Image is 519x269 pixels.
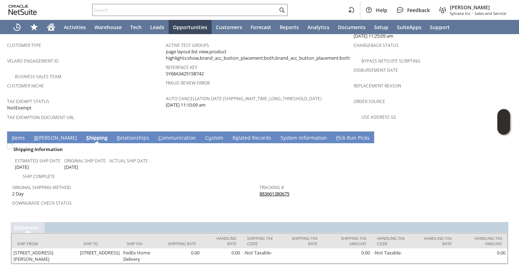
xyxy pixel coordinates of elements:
a: Setup [370,20,393,34]
span: Tech [130,24,142,31]
a: Ship Complete [23,173,55,179]
span: Feedback [407,7,430,14]
span: Analytics [307,24,329,31]
span: u [208,134,212,141]
a: Tax Exemption Document URL [7,114,74,120]
span: R [117,134,120,141]
span: [DATE] [15,164,29,171]
a: Tax Exempt Status [7,98,49,104]
div: Shipping Tax Code [247,236,278,246]
a: Home [43,20,60,34]
span: Oracle Guided Learning Widget. To move around, please hold and drag [497,122,510,135]
div: Shipping Information [12,145,257,154]
a: Business Sales Team [15,74,61,80]
span: SY68A342515B742 [166,70,204,77]
iframe: Click here to launch Oracle Guided Learning Help Panel [497,109,510,135]
span: [DATE] 11:10:09 am [166,102,206,108]
a: Leads [146,20,169,34]
span: Opportunities [173,24,207,31]
span: Forecast [251,24,271,31]
span: Warehouse [94,24,122,31]
span: S [86,134,89,141]
span: C [158,134,162,141]
a: Forecast [246,20,275,34]
a: Velaro Engagement ID [7,58,59,64]
span: SuiteApps [397,24,421,31]
span: Help [376,7,387,14]
a: Relationships [115,134,151,142]
a: Disbursement Date [354,67,398,73]
a: Customer Type [7,42,41,48]
a: Support [426,20,454,34]
a: Communication [157,134,198,142]
span: y [283,134,286,141]
a: 883661380675 [259,190,289,197]
div: Ship From [17,241,73,246]
span: B [34,134,37,141]
td: [STREET_ADDRESS] [78,248,121,263]
td: -Not Taxable- [242,248,283,263]
a: Tracking # [259,184,284,190]
div: Handling Tax Code [377,236,410,246]
svg: Recent Records [13,23,21,31]
a: Activities [60,20,90,34]
div: Shipping Rate [168,241,196,246]
a: Active Test Groups [166,42,209,48]
a: Documents [334,20,370,34]
svg: Shortcuts [30,23,38,31]
td: FedEx Home Delivery [121,248,162,263]
span: NotExempt [7,104,32,111]
span: e [236,134,239,141]
a: Shipping [84,134,109,142]
div: Shipping Tax Rate [288,236,317,246]
a: Downgrade Check Status [12,200,72,206]
div: Handling Tax Amount [462,236,502,246]
span: - [472,11,473,16]
a: Reference Key [166,64,197,70]
a: Estimated Ship Date [15,158,61,164]
div: Ship Via [127,241,157,246]
td: 0.00 [457,248,507,263]
a: Analytics [303,20,334,34]
a: Tech [126,20,146,34]
a: Related Records [231,134,273,142]
a: Bypass NetSuite Scripting [361,58,420,64]
a: Shipment [14,224,38,231]
input: Search [93,6,278,14]
a: Fraud Review Error [166,80,210,86]
img: Unchecked [7,143,13,149]
span: Support [430,24,450,31]
span: Documents [338,24,366,31]
a: Original Shipping Method [12,184,71,190]
a: Chargeback Status [354,42,399,48]
span: Setup [374,24,388,31]
a: Items [10,134,27,142]
span: Customers [216,24,242,31]
a: Original Ship Date [64,158,106,164]
a: Customers [212,20,246,34]
a: Replacement reason [354,83,401,89]
a: Actual Ship Date [109,158,148,164]
div: Ship To [83,241,116,246]
a: Use Address V2 [361,114,396,120]
span: [DATE] 11:25:09 am [354,33,393,39]
a: Opportunities [169,20,212,34]
span: Activities [64,24,86,31]
div: Shipping Tax Amount [328,236,366,246]
a: Unrolled view on [499,133,508,141]
a: System Information [279,134,329,142]
td: 0.00 [162,248,201,263]
span: Sales and Service [475,11,506,16]
td: -Not Taxable- [372,248,415,263]
div: Shortcuts [26,20,43,34]
a: SuiteApps [393,20,426,34]
span: 2 Day [12,190,24,197]
div: Handling Rate [207,236,236,246]
svg: Home [47,23,55,31]
svg: logo [9,5,37,15]
a: Warehouse [90,20,126,34]
span: [PERSON_NAME] [450,4,506,11]
td: 0.00 [323,248,372,263]
span: Sylvane Inc [450,11,470,16]
a: Customer Niche [7,83,44,89]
